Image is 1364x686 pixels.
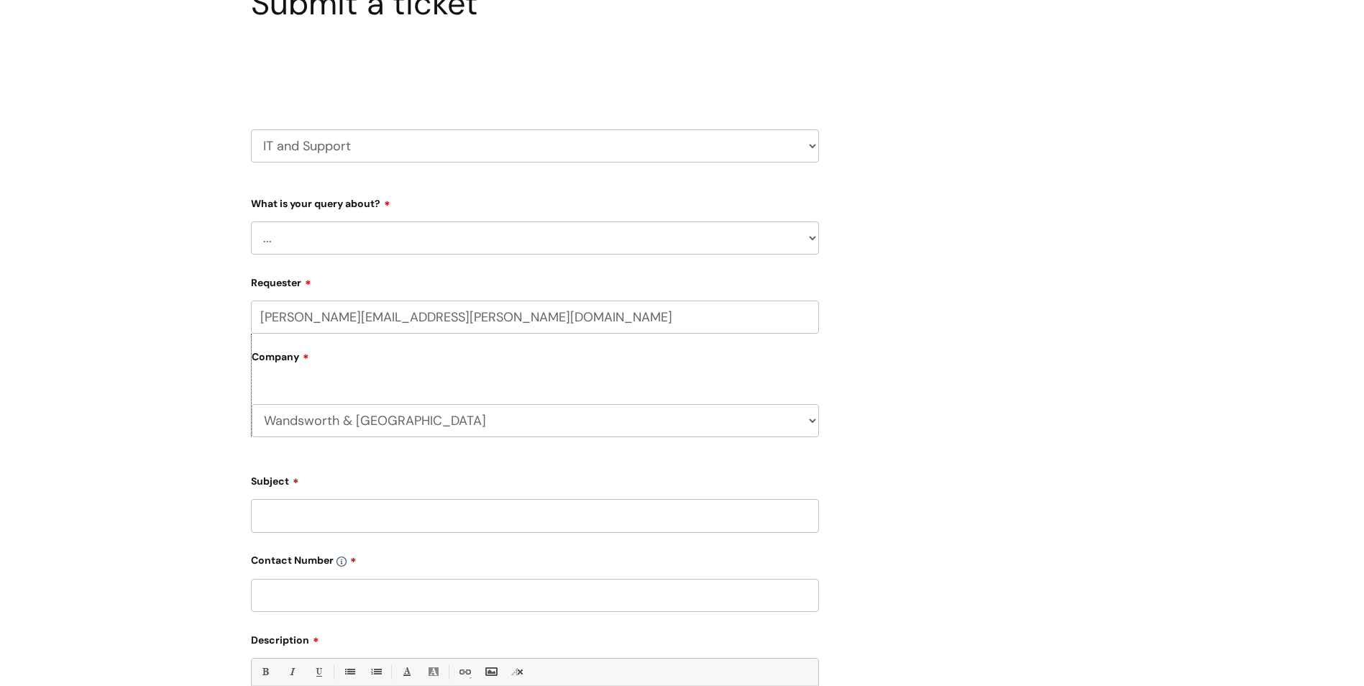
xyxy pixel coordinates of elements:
[482,663,500,681] a: Insert Image...
[340,663,358,681] a: • Unordered List (Ctrl-Shift-7)
[251,193,819,210] label: What is your query about?
[251,272,819,289] label: Requester
[251,301,819,334] input: Email
[251,549,819,567] label: Contact Number
[309,663,327,681] a: Underline(Ctrl-U)
[337,557,347,567] img: info-icon.svg
[283,663,301,681] a: Italic (Ctrl-I)
[251,470,819,488] label: Subject
[398,663,416,681] a: Font Color
[251,56,819,83] h2: Select issue type
[256,663,274,681] a: Bold (Ctrl-B)
[367,663,385,681] a: 1. Ordered List (Ctrl-Shift-8)
[508,663,526,681] a: Remove formatting (Ctrl-\)
[455,663,473,681] a: Link
[424,663,442,681] a: Back Color
[252,346,819,378] label: Company
[251,629,819,646] label: Description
